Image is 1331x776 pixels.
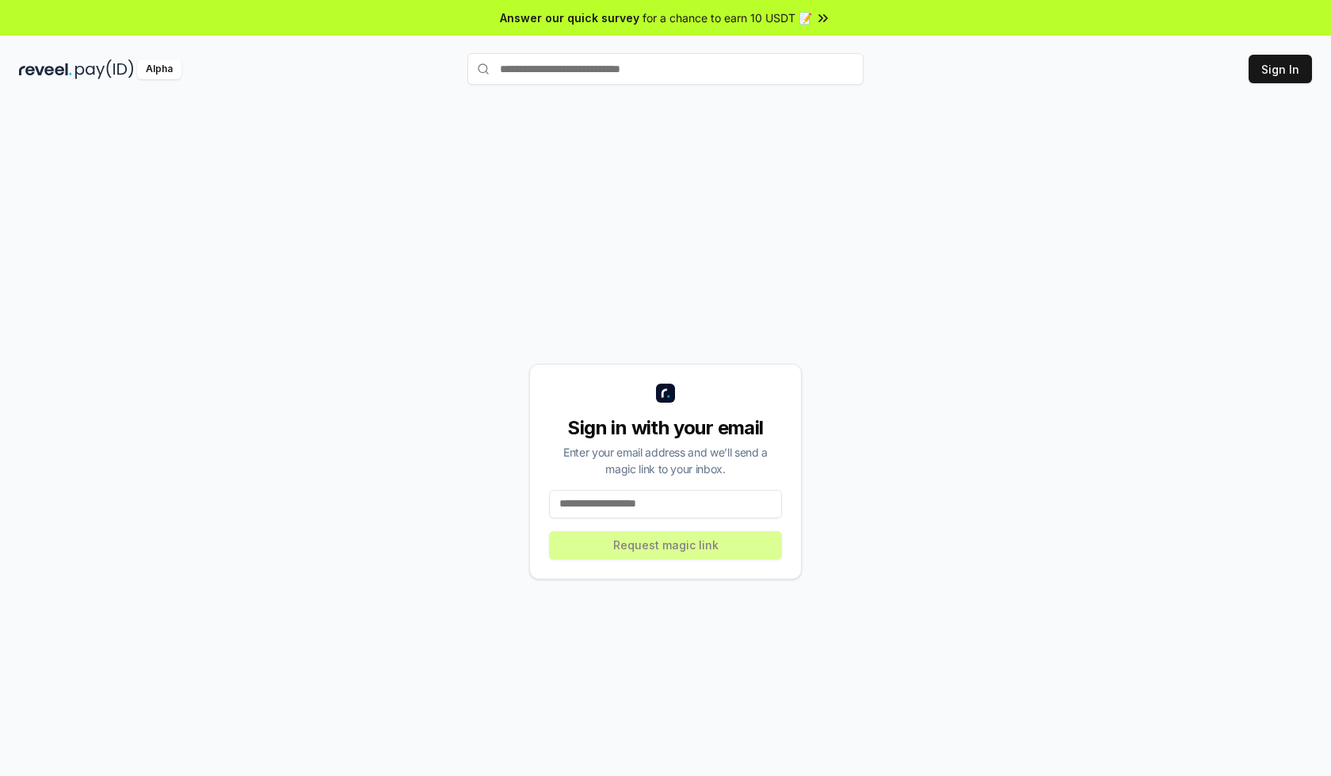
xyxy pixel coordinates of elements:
[656,384,675,403] img: logo_small
[19,59,72,79] img: reveel_dark
[500,10,639,26] span: Answer our quick survey
[643,10,812,26] span: for a chance to earn 10 USDT 📝
[549,444,782,477] div: Enter your email address and we’ll send a magic link to your inbox.
[549,415,782,441] div: Sign in with your email
[137,59,181,79] div: Alpha
[75,59,134,79] img: pay_id
[1249,55,1312,83] button: Sign In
